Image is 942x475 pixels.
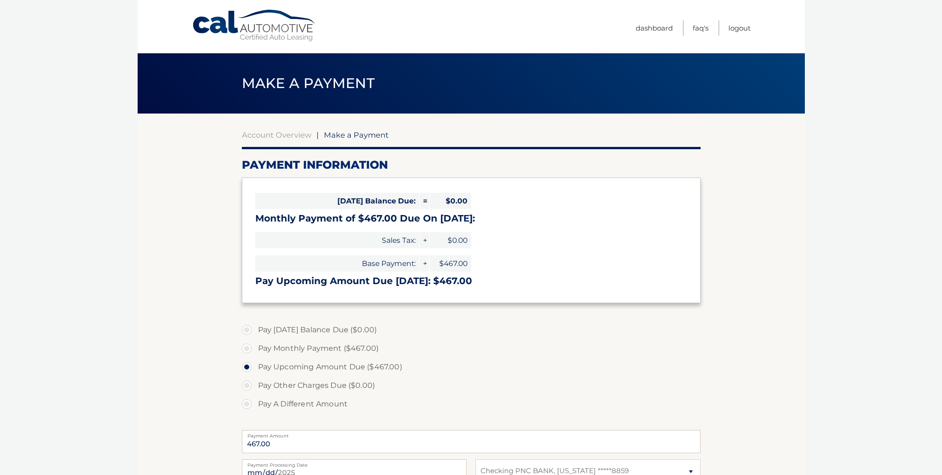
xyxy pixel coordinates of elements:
label: Payment Amount [242,430,701,437]
h3: Pay Upcoming Amount Due [DATE]: $467.00 [255,275,687,287]
h3: Monthly Payment of $467.00 Due On [DATE]: [255,213,687,224]
span: $467.00 [430,255,471,272]
span: Make a Payment [324,130,389,139]
span: [DATE] Balance Due: [255,193,419,209]
a: Dashboard [636,20,673,36]
a: FAQ's [693,20,708,36]
label: Pay Other Charges Due ($0.00) [242,376,701,395]
input: Payment Amount [242,430,701,453]
label: Payment Processing Date [242,459,467,467]
span: Make a Payment [242,75,375,92]
a: Cal Automotive [192,9,317,42]
span: Sales Tax: [255,232,419,248]
span: + [420,232,429,248]
span: $0.00 [430,232,471,248]
a: Logout [728,20,751,36]
span: Base Payment: [255,255,419,272]
a: Account Overview [242,130,311,139]
label: Pay Monthly Payment ($467.00) [242,339,701,358]
span: $0.00 [430,193,471,209]
span: + [420,255,429,272]
label: Pay [DATE] Balance Due ($0.00) [242,321,701,339]
span: | [316,130,319,139]
h2: Payment Information [242,158,701,172]
span: = [420,193,429,209]
label: Pay Upcoming Amount Due ($467.00) [242,358,701,376]
label: Pay A Different Amount [242,395,701,413]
